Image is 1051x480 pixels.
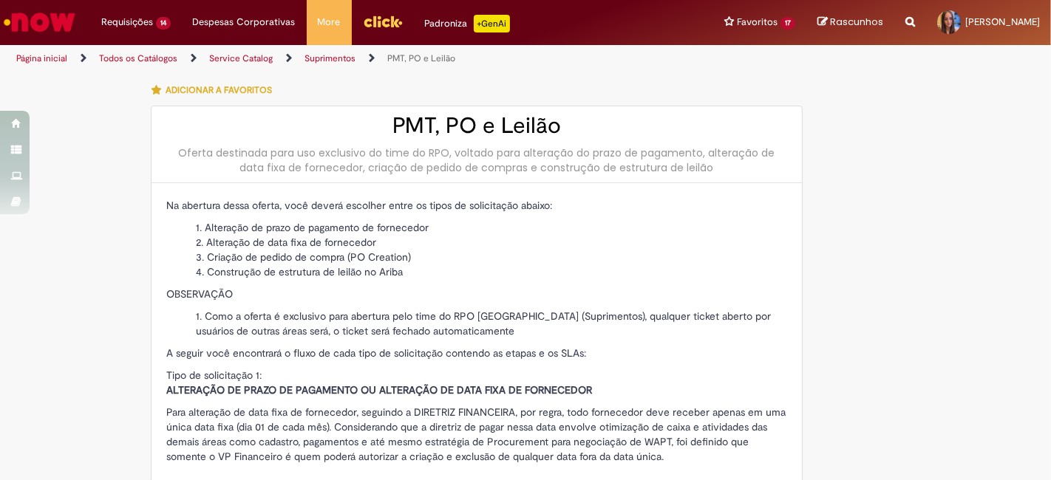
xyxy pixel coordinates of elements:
[196,235,787,250] li: Alteração de data fixa de fornecedor
[305,52,356,64] a: Suprimentos
[11,45,690,72] ul: Trilhas de página
[737,15,778,30] span: Favoritos
[817,16,883,30] a: Rascunhos
[151,75,280,106] button: Adicionar a Favoritos
[474,15,510,32] p: +GenAi
[830,15,883,29] span: Rascunhos
[363,10,403,32] img: click_logo_yellow_360x200.png
[166,198,787,213] p: Na abertura dessa oferta, você deverá escolher entre os tipos de solicitação abaixo:
[387,52,455,64] a: PMT, PO e Leilão
[16,52,67,64] a: Página inicial
[156,17,171,30] span: 14
[196,309,787,338] li: Como a oferta é exclusivo para abertura pelo time do RPO [GEOGRAPHIC_DATA] (Suprimentos), qualque...
[166,84,272,96] span: Adicionar a Favoritos
[101,15,153,30] span: Requisições
[196,264,787,279] li: Construção de estrutura de leilão no Ariba
[196,220,787,235] li: Alteração de prazo de pagamento de fornecedor
[166,114,787,138] h2: PMT, PO e Leilão
[99,52,177,64] a: Todos os Catálogos
[425,15,510,32] div: Padroniza
[965,16,1040,28] span: [PERSON_NAME]
[166,346,787,360] p: A seguir você encontrará o fluxo de cada tipo de solicitação contendo as etapas e os SLAs:
[318,15,341,30] span: More
[209,52,273,64] a: Service Catalog
[1,7,78,37] img: ServiceNow
[166,405,787,464] p: Para alteração de data fixa de fornecedor, seguindo a DIRETRIZ FINANCEIRA, por regra, todo fornec...
[780,17,795,30] span: 17
[166,383,592,397] strong: ALTERAÇÃO DE PRAZO DE PAGAMENTO OU ALTERAÇÃO DE DATA FIXA DE FORNECEDOR
[166,368,787,397] p: Tipo de solicitação 1:
[193,15,296,30] span: Despesas Corporativas
[166,287,787,301] p: OBSERVAÇÃO
[196,250,787,264] li: Criação de pedido de compra (PO Creation)
[166,145,787,175] div: Oferta destinada para uso exclusivo do time do RPO, voltado para alteração do prazo de pagamento,...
